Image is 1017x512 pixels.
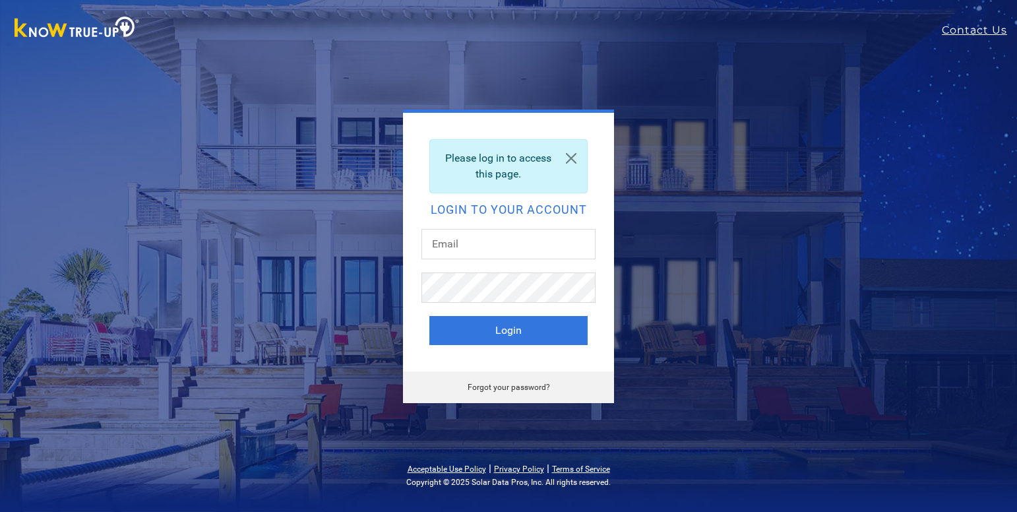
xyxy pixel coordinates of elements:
[429,316,588,345] button: Login
[547,462,549,474] span: |
[489,462,491,474] span: |
[494,464,544,474] a: Privacy Policy
[552,464,610,474] a: Terms of Service
[429,204,588,216] h2: Login to your account
[429,139,588,193] div: Please log in to access this page.
[408,464,486,474] a: Acceptable Use Policy
[555,140,587,177] a: Close
[8,14,146,44] img: Know True-Up
[942,22,1017,38] a: Contact Us
[468,383,550,392] a: Forgot your password?
[421,229,596,259] input: Email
